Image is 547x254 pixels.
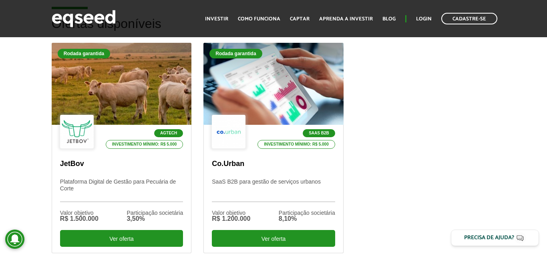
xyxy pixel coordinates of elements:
[60,216,99,222] div: R$ 1.500.000
[58,49,110,58] div: Rodada garantida
[52,8,116,29] img: EqSeed
[290,16,310,22] a: Captar
[279,216,335,222] div: 8,10%
[441,13,497,24] a: Cadastre-se
[60,160,183,168] p: JetBov
[382,16,396,22] a: Blog
[205,16,228,22] a: Investir
[212,178,335,202] p: SaaS B2B para gestão de serviços urbanos
[60,178,183,202] p: Plataforma Digital de Gestão para Pecuária de Corte
[238,16,280,22] a: Como funciona
[127,216,183,222] div: 3,50%
[212,216,250,222] div: R$ 1.200.000
[279,210,335,216] div: Participação societária
[106,140,183,149] p: Investimento mínimo: R$ 5.000
[209,49,262,58] div: Rodada garantida
[416,16,432,22] a: Login
[60,210,99,216] div: Valor objetivo
[212,230,335,247] div: Ver oferta
[303,129,335,137] p: SaaS B2B
[257,140,335,149] p: Investimento mínimo: R$ 5.000
[319,16,373,22] a: Aprenda a investir
[212,210,250,216] div: Valor objetivo
[127,210,183,216] div: Participação societária
[60,230,183,247] div: Ver oferta
[203,43,343,253] a: Rodada garantida SaaS B2B Investimento mínimo: R$ 5.000 Co.Urban SaaS B2B para gestão de serviços...
[212,160,335,168] p: Co.Urban
[52,43,191,253] a: Rodada garantida Agtech Investimento mínimo: R$ 5.000 JetBov Plataforma Digital de Gestão para Pe...
[154,129,183,137] p: Agtech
